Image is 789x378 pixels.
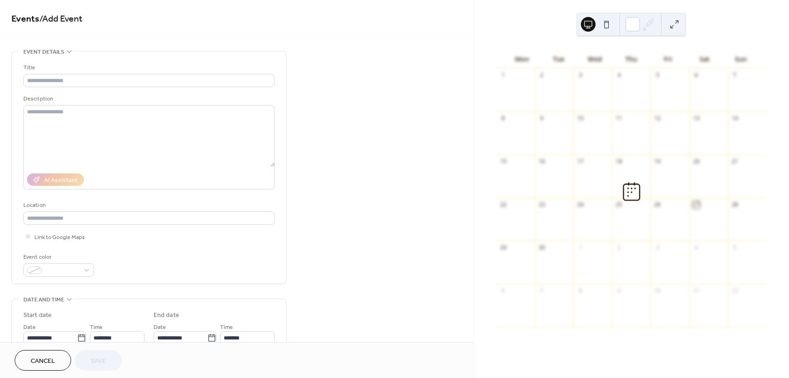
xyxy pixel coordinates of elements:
div: 18 [615,158,623,166]
div: 7 [538,287,546,295]
a: Events [11,10,39,28]
div: 19 [654,158,662,166]
div: 23 [538,201,546,209]
div: Location [23,200,273,210]
div: 9 [615,287,623,295]
span: Time [220,322,233,332]
div: 4 [615,72,623,79]
div: 8 [577,287,585,295]
div: 17 [577,158,585,166]
div: Mon [504,50,541,68]
div: 30 [538,244,546,252]
div: 14 [731,115,739,122]
div: 29 [499,244,507,252]
div: 25 [615,201,623,209]
div: End date [154,311,179,320]
div: 3 [654,244,662,252]
div: Sun [723,50,759,68]
div: 28 [731,201,739,209]
div: Wed [577,50,613,68]
div: 21 [731,158,739,166]
div: 8 [499,115,507,122]
div: 6 [692,72,700,79]
div: 2 [538,72,546,79]
div: 20 [692,158,700,166]
div: 13 [692,115,700,122]
div: 12 [731,287,739,295]
div: 1 [577,244,585,252]
span: Date [154,322,166,332]
div: 10 [577,115,585,122]
div: Description [23,94,273,104]
div: 4 [692,244,700,252]
div: Sat [686,50,723,68]
div: 11 [615,115,623,122]
span: Date [23,322,36,332]
div: Thu [613,50,650,68]
div: Fri [650,50,686,68]
div: 1 [499,72,507,79]
div: 10 [654,287,662,295]
div: 9 [538,115,546,122]
div: 26 [654,201,662,209]
div: 5 [731,244,739,252]
div: 24 [577,201,585,209]
span: Date and time [23,295,64,305]
div: 2 [615,244,623,252]
div: 15 [499,158,507,166]
div: Title [23,63,273,72]
button: Cancel [15,350,71,371]
div: 22 [499,201,507,209]
div: Tue [540,50,577,68]
div: 6 [499,287,507,295]
span: Link to Google Maps [34,233,85,242]
span: / Add Event [39,10,83,28]
div: 7 [731,72,739,79]
div: 27 [692,201,700,209]
div: Event color [23,252,92,262]
div: 12 [654,115,662,122]
div: Start date [23,311,52,320]
span: Cancel [31,356,55,366]
div: 5 [654,72,662,79]
div: 11 [692,287,700,295]
span: Time [90,322,103,332]
div: 3 [577,72,585,79]
span: Event details [23,47,64,57]
div: 16 [538,158,546,166]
